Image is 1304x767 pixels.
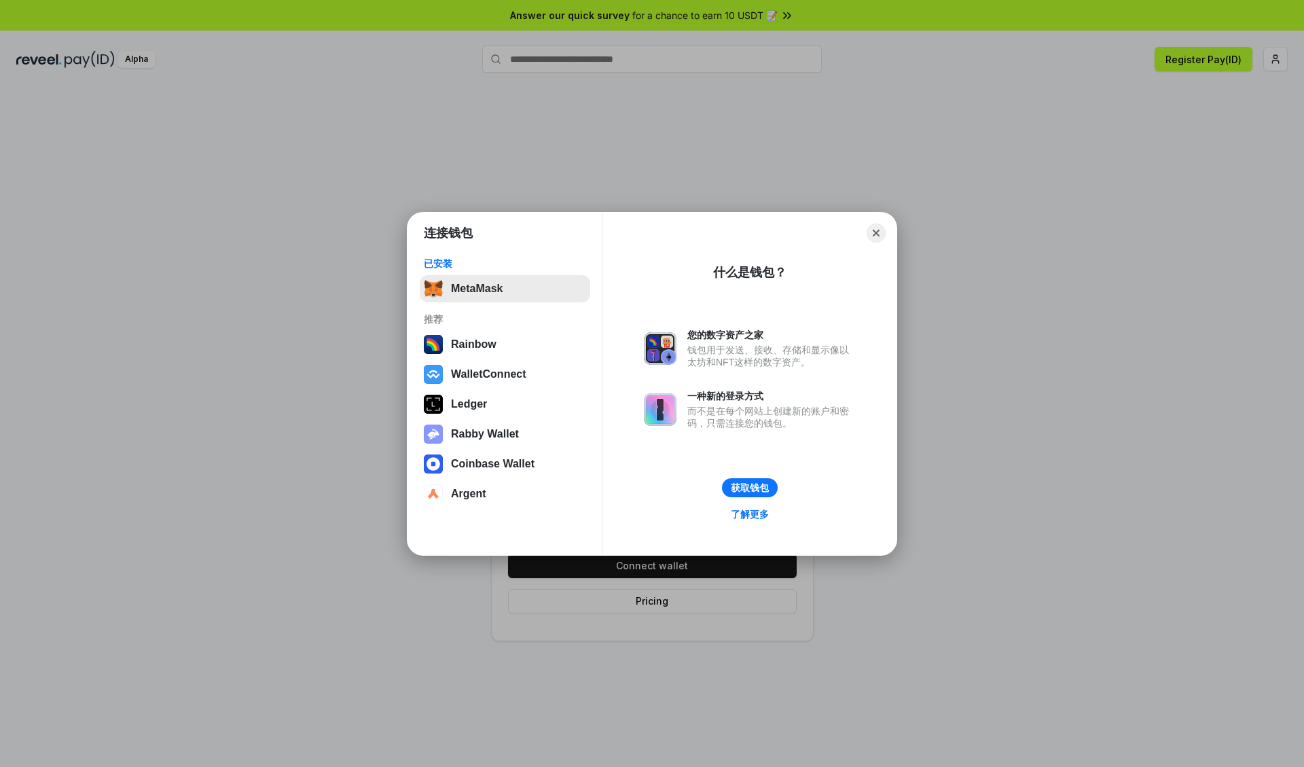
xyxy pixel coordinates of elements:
[424,365,443,384] img: svg+xml,%3Csvg%20width%3D%2228%22%20height%3D%2228%22%20viewBox%3D%220%200%2028%2028%22%20fill%3D...
[687,329,856,341] div: 您的数字资产之家
[687,344,856,368] div: 钱包用于发送、接收、存储和显示像以太坊和NFT这样的数字资产。
[713,264,786,281] div: 什么是钱包？
[451,458,535,470] div: Coinbase Wallet
[451,488,486,500] div: Argent
[424,257,586,270] div: 已安装
[420,480,590,507] button: Argent
[424,425,443,444] img: svg+xml,%3Csvg%20xmlns%3D%22http%3A%2F%2Fwww.w3.org%2F2000%2Fsvg%22%20fill%3D%22none%22%20viewBox...
[451,368,526,380] div: WalletConnect
[644,332,676,365] img: svg+xml,%3Csvg%20xmlns%3D%22http%3A%2F%2Fwww.w3.org%2F2000%2Fsvg%22%20fill%3D%22none%22%20viewBox...
[420,361,590,388] button: WalletConnect
[451,283,503,295] div: MetaMask
[687,390,856,402] div: 一种新的登录方式
[644,393,676,426] img: svg+xml,%3Csvg%20xmlns%3D%22http%3A%2F%2Fwww.w3.org%2F2000%2Fsvg%22%20fill%3D%22none%22%20viewBox...
[424,335,443,354] img: svg+xml,%3Csvg%20width%3D%22120%22%20height%3D%22120%22%20viewBox%3D%220%200%20120%20120%22%20fil...
[420,391,590,418] button: Ledger
[424,484,443,503] img: svg+xml,%3Csvg%20width%3D%2228%22%20height%3D%2228%22%20viewBox%3D%220%200%2028%2028%22%20fill%3D...
[451,398,487,410] div: Ledger
[451,338,496,351] div: Rainbow
[723,505,777,523] a: 了解更多
[731,508,769,520] div: 了解更多
[420,275,590,302] button: MetaMask
[420,421,590,448] button: Rabby Wallet
[687,405,856,429] div: 而不是在每个网站上创建新的账户和密码，只需连接您的钱包。
[722,478,778,497] button: 获取钱包
[424,313,586,325] div: 推荐
[424,279,443,298] img: svg+xml,%3Csvg%20fill%3D%22none%22%20height%3D%2233%22%20viewBox%3D%220%200%2035%2033%22%20width%...
[424,454,443,474] img: svg+xml,%3Csvg%20width%3D%2228%22%20height%3D%2228%22%20viewBox%3D%220%200%2028%2028%22%20fill%3D...
[424,225,473,241] h1: 连接钱包
[420,450,590,478] button: Coinbase Wallet
[420,331,590,358] button: Rainbow
[731,482,769,494] div: 获取钱包
[424,395,443,414] img: svg+xml,%3Csvg%20xmlns%3D%22http%3A%2F%2Fwww.w3.org%2F2000%2Fsvg%22%20width%3D%2228%22%20height%3...
[451,428,519,440] div: Rabby Wallet
[867,224,886,243] button: Close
